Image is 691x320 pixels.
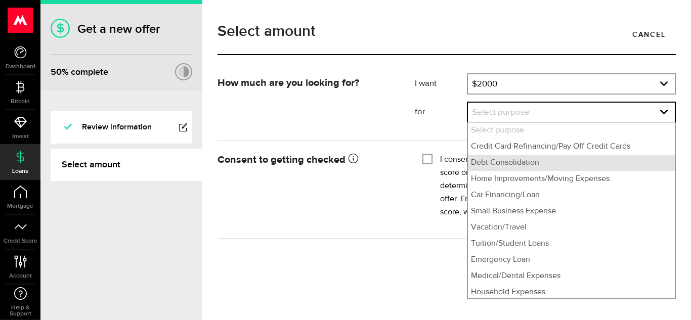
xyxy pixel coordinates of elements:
[415,78,467,90] label: I want
[468,268,675,284] li: Medical/Dental Expenses
[468,122,675,139] li: Select purpose
[51,111,192,144] a: Review information
[51,22,192,36] h1: Get a new offer
[468,171,675,187] li: Home Improvements/Moving Expenses
[468,236,675,252] li: Tuition/Student Loans
[8,4,38,34] button: Open LiveChat chat widget
[51,149,202,181] a: Select amount
[468,252,675,268] li: Emergency Loan
[468,155,675,171] li: Debt Consolidation
[468,103,675,122] a: expand select
[440,153,668,219] label: I consent to Mogo using my personal information to get a credit score or report from a credit rep...
[468,219,675,236] li: Vacation/Travel
[218,78,359,88] strong: How much are you looking for?
[468,187,675,203] li: Car Financing/Loan
[468,203,675,219] li: Small Business Expense
[468,74,675,94] a: expand select
[468,284,675,300] li: Household Expenses
[622,24,676,45] a: Cancel
[422,153,433,163] input: I consent to Mogo using my personal information to get a credit score or report from a credit rep...
[218,24,676,39] h1: Select amount
[218,155,358,165] strong: Consent to getting checked
[51,67,62,77] span: 50
[51,63,108,81] div: % complete
[415,106,467,118] label: for
[468,139,675,155] li: Credit Card Refinancing/Pay Off Credit Cards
